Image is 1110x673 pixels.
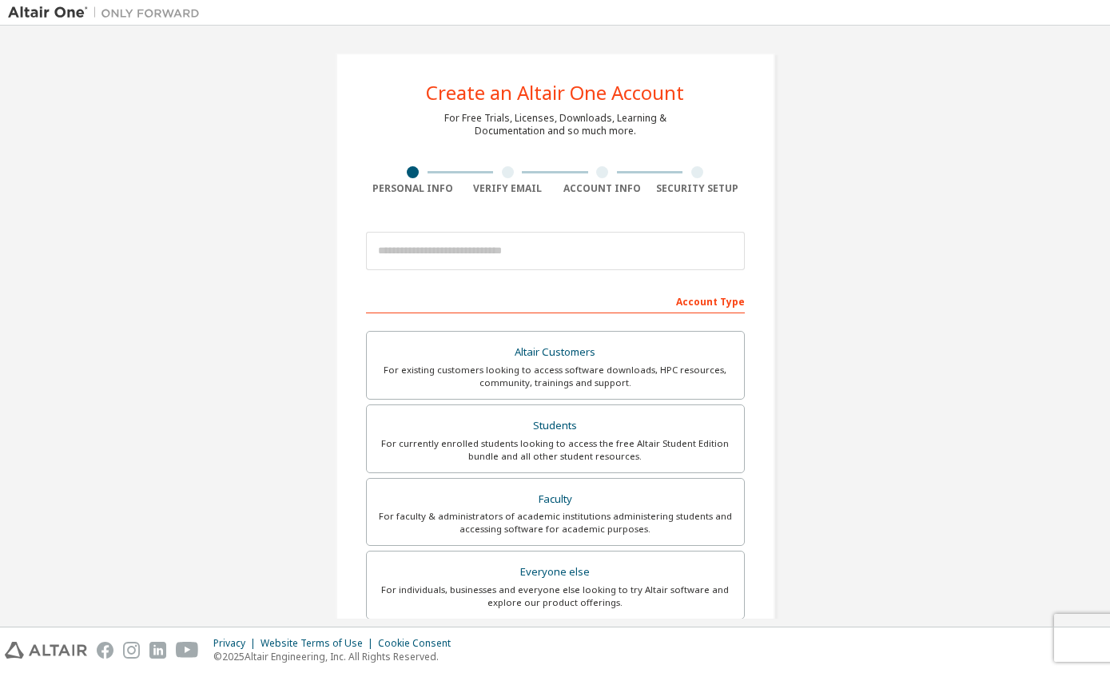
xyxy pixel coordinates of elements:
[376,561,734,583] div: Everyone else
[376,341,734,364] div: Altair Customers
[650,182,745,195] div: Security Setup
[376,364,734,389] div: For existing customers looking to access software downloads, HPC resources, community, trainings ...
[149,642,166,659] img: linkedin.svg
[460,182,555,195] div: Verify Email
[376,415,734,437] div: Students
[5,642,87,659] img: altair_logo.svg
[213,650,460,663] p: © 2025 Altair Engineering, Inc. All Rights Reserved.
[376,583,734,609] div: For individuals, businesses and everyone else looking to try Altair software and explore our prod...
[378,637,460,650] div: Cookie Consent
[366,288,745,313] div: Account Type
[97,642,113,659] img: facebook.svg
[261,637,378,650] div: Website Terms of Use
[213,637,261,650] div: Privacy
[376,488,734,511] div: Faculty
[366,182,461,195] div: Personal Info
[8,5,208,21] img: Altair One
[123,642,140,659] img: instagram.svg
[376,437,734,463] div: For currently enrolled students looking to access the free Altair Student Edition bundle and all ...
[444,112,666,137] div: For Free Trials, Licenses, Downloads, Learning & Documentation and so much more.
[176,642,199,659] img: youtube.svg
[555,182,650,195] div: Account Info
[426,83,684,102] div: Create an Altair One Account
[376,510,734,536] div: For faculty & administrators of academic institutions administering students and accessing softwa...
